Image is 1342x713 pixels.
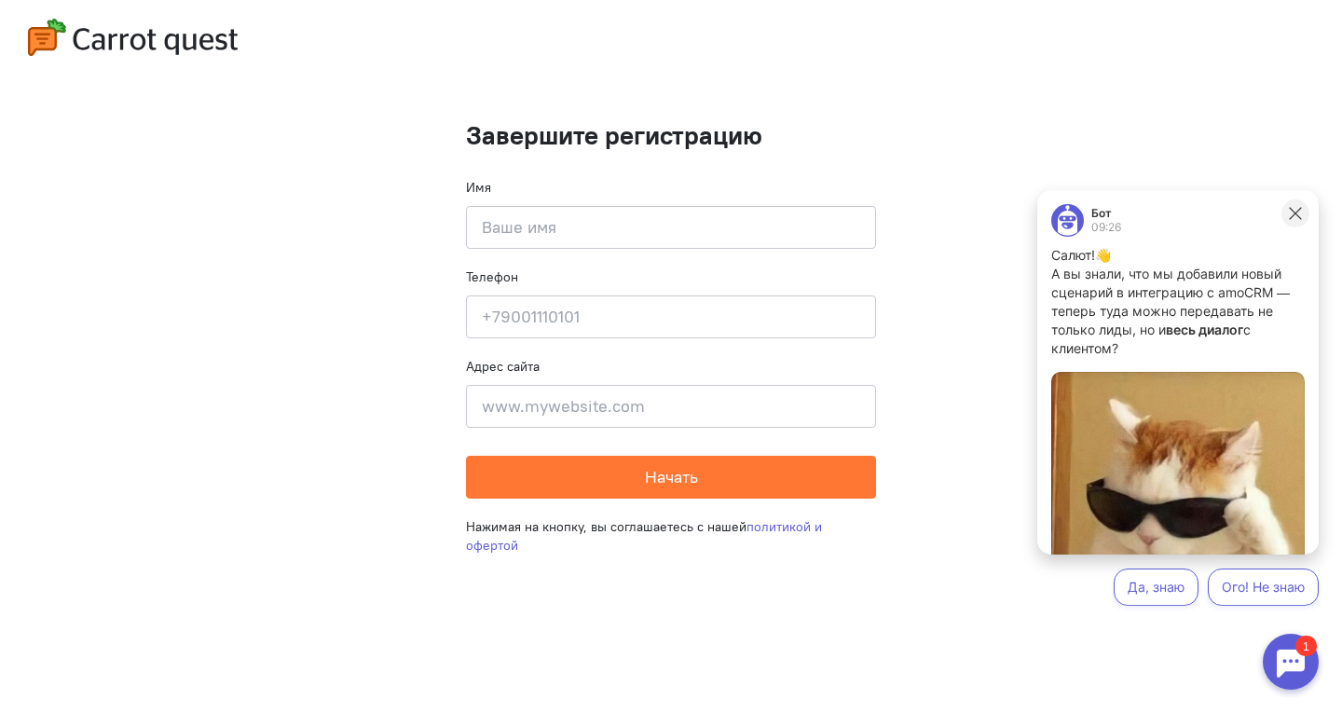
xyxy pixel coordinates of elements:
strong: весь диалог [147,142,225,158]
p: Салют!👋 [33,66,286,85]
p: А вы знали, что мы добавили новый сценарий в интеграцию с amoCRM — теперь туда можно передавать н... [33,85,286,178]
button: Да, знаю [95,389,180,426]
div: 1 [42,11,63,32]
label: Адрес сайта [466,357,540,376]
input: www.mywebsite.com [466,385,876,428]
button: Ого! Не знаю [189,389,300,426]
div: Бот [73,28,103,39]
label: Имя [466,178,491,197]
div: Нажимая на кнопку, вы соглашаетесь с нашей [466,499,876,573]
span: Начать [645,466,698,487]
input: Ваше имя [466,206,876,249]
a: политикой и офертой [466,518,822,554]
h1: Завершите регистрацию [466,121,876,150]
button: Начать [466,456,876,499]
img: carrot-quest-logo.svg [28,19,238,56]
label: Телефон [466,267,518,286]
div: 09:26 [73,42,103,53]
input: +79001110101 [466,295,876,338]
